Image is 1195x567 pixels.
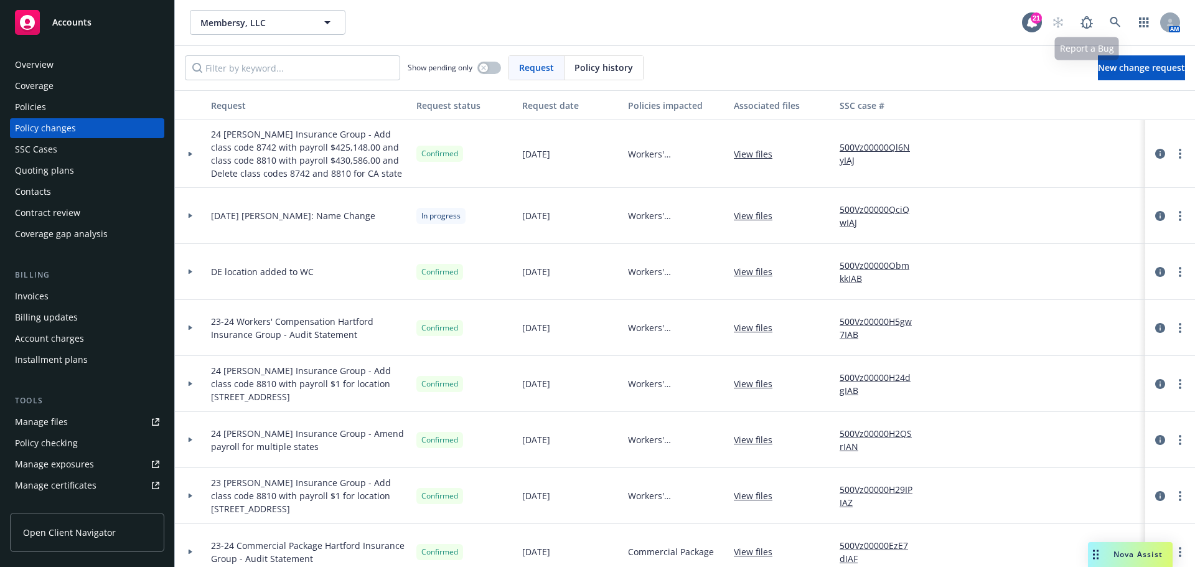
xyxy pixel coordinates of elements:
a: Manage files [10,412,164,432]
span: [DATE] [522,433,550,446]
div: SSC Cases [15,139,57,159]
a: Invoices [10,286,164,306]
a: circleInformation [1153,146,1168,161]
div: Toggle Row Expanded [175,412,206,468]
a: more [1173,265,1188,279]
a: Contract review [10,203,164,223]
div: Toggle Row Expanded [175,120,206,188]
span: Nova Assist [1113,549,1163,560]
span: New change request [1098,62,1185,73]
a: SSC Cases [10,139,164,159]
span: DE location added to WC [211,265,314,278]
a: Search [1103,10,1128,35]
a: 500Vz00000H2QSrIAN [840,427,923,453]
span: [DATE] [522,377,550,390]
a: more [1173,321,1188,335]
span: Open Client Navigator [23,526,116,539]
span: In progress [421,210,461,222]
span: 23-24 Commercial Package Hartford Insurance Group - Audit Statement [211,539,406,565]
span: Confirmed [421,322,458,334]
div: Toggle Row Expanded [175,300,206,356]
a: circleInformation [1153,321,1168,335]
a: New change request [1098,55,1185,80]
div: Coverage [15,76,54,96]
a: 500Vz00000ObmkkIAB [840,259,923,285]
div: Contacts [15,182,51,202]
span: [DATE] [522,321,550,334]
a: View files [734,148,782,161]
div: Contract review [15,203,80,223]
a: View files [734,489,782,502]
a: Switch app [1132,10,1156,35]
span: Confirmed [421,434,458,446]
div: Tools [10,395,164,407]
a: circleInformation [1153,433,1168,448]
a: circleInformation [1153,489,1168,504]
span: Manage exposures [10,454,164,474]
a: Policies [10,97,164,117]
a: Overview [10,55,164,75]
div: 21 [1031,12,1042,24]
a: Manage claims [10,497,164,517]
span: Confirmed [421,148,458,159]
button: Request [206,90,411,120]
div: Manage files [15,412,68,432]
a: View files [734,265,782,278]
span: Show pending only [408,62,472,73]
div: Associated files [734,99,830,112]
span: Workers' Compensation [628,209,724,222]
a: circleInformation [1153,265,1168,279]
span: Workers' Compensation [628,433,724,446]
a: 500Vz00000H24dgIAB [840,371,923,397]
a: View files [734,209,782,222]
a: View files [734,321,782,334]
div: Request [211,99,406,112]
span: [DATE] [522,265,550,278]
span: Request [519,61,554,74]
a: 500Vz00000H29IPIAZ [840,483,923,509]
a: View files [734,433,782,446]
div: Request date [522,99,618,112]
div: Policies impacted [628,99,724,112]
button: Request date [517,90,623,120]
a: Contacts [10,182,164,202]
div: Toggle Row Expanded [175,244,206,300]
a: 500Vz00000Ql6NyIAJ [840,141,923,167]
a: more [1173,545,1188,560]
a: Coverage gap analysis [10,224,164,244]
button: Nova Assist [1088,542,1173,567]
a: Account charges [10,329,164,349]
span: Confirmed [421,490,458,502]
div: Coverage gap analysis [15,224,108,244]
div: Request status [416,99,512,112]
a: more [1173,489,1188,504]
span: Workers' Compensation [628,265,724,278]
a: Report a Bug [1074,10,1099,35]
a: Start snowing [1046,10,1071,35]
a: Accounts [10,5,164,40]
a: Policy checking [10,433,164,453]
span: 24 [PERSON_NAME] Insurance Group - Amend payroll for multiple states [211,427,406,453]
span: [DATE] [PERSON_NAME]: Name Change [211,209,375,222]
span: [DATE] [522,545,550,558]
button: SSC case # [835,90,928,120]
div: SSC case # [840,99,923,112]
a: View files [734,545,782,558]
div: Account charges [15,329,84,349]
span: Workers' Compensation [628,321,724,334]
a: Manage certificates [10,476,164,495]
span: Workers' Compensation [628,489,724,502]
button: Request status [411,90,517,120]
a: Installment plans [10,350,164,370]
a: Coverage [10,76,164,96]
span: 24 [PERSON_NAME] Insurance Group - Add class code 8742 with payroll $425,148.00 and class code 88... [211,128,406,180]
div: Manage claims [15,497,78,517]
a: 500Vz00000EzE7dIAF [840,539,923,565]
div: Quoting plans [15,161,74,180]
a: circleInformation [1153,209,1168,223]
span: 24 [PERSON_NAME] Insurance Group - Add class code 8810 with payroll $1 for location [STREET_ADDRESS] [211,364,406,403]
div: Toggle Row Expanded [175,468,206,524]
span: [DATE] [522,209,550,222]
div: Overview [15,55,54,75]
div: Policies [15,97,46,117]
